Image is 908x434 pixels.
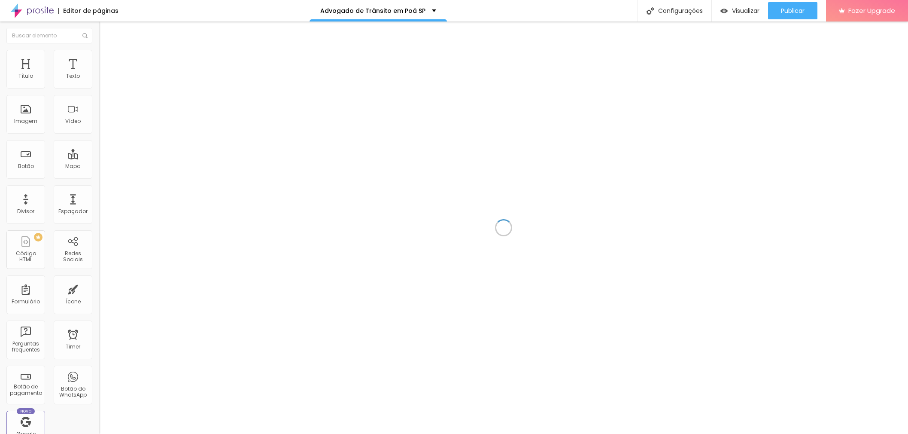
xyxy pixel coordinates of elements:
div: Novo [17,408,35,414]
div: Texto [66,73,80,79]
div: Botão de pagamento [9,384,43,396]
div: Código HTML [9,251,43,263]
span: Fazer Upgrade [848,7,895,14]
div: Ícone [66,299,81,305]
span: Publicar [781,7,805,14]
div: Botão do WhatsApp [56,386,90,398]
div: Redes Sociais [56,251,90,263]
div: Timer [66,344,80,350]
img: Icone [647,7,654,15]
div: Título [18,73,33,79]
div: Botão [18,163,34,169]
span: Visualizar [732,7,759,14]
div: Formulário [12,299,40,305]
img: view-1.svg [720,7,728,15]
div: Imagem [14,118,37,124]
div: Espaçador [58,208,88,214]
button: Publicar [768,2,817,19]
div: Perguntas frequentes [9,341,43,353]
input: Buscar elemento [6,28,92,43]
div: Divisor [17,208,34,214]
div: Editor de páginas [58,8,118,14]
button: Visualizar [712,2,768,19]
img: Icone [82,33,88,38]
div: Mapa [65,163,81,169]
div: Vídeo [65,118,81,124]
p: Advogado de Trânsito em Poá SP [320,8,425,14]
